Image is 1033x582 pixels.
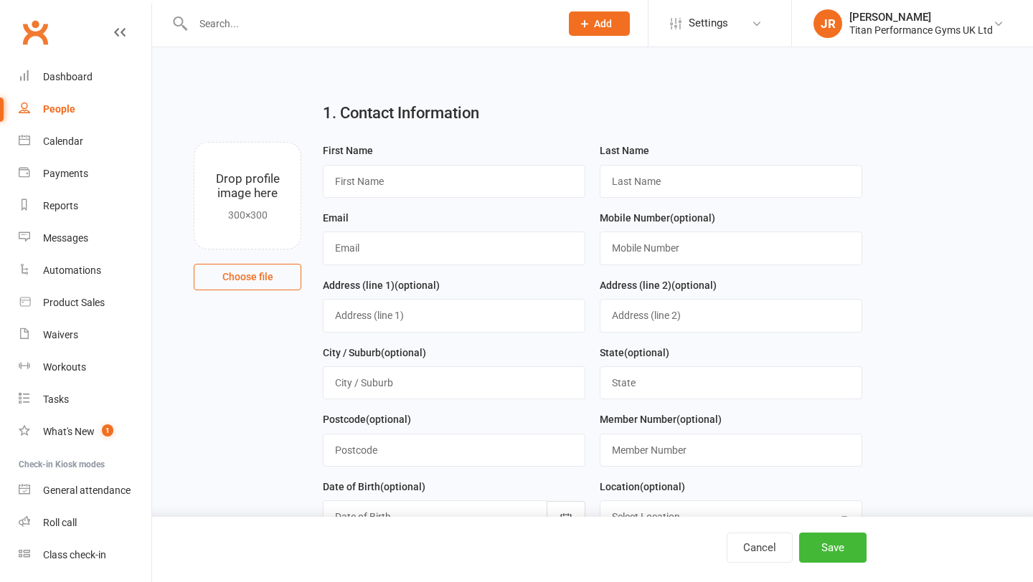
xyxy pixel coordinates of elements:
[43,549,106,560] div: Class check-in
[43,264,101,276] div: Automations
[849,24,993,37] div: Titan Performance Gyms UK Ltd
[676,414,722,425] spang: (optional)
[43,426,95,437] div: What's New
[19,158,151,190] a: Payments
[19,93,151,125] a: People
[19,507,151,539] a: Roll call
[323,345,426,361] label: City / Suburb
[849,11,993,24] div: [PERSON_NAME]
[600,434,862,467] input: Member Number
[600,165,862,198] input: Last Name
[323,105,862,122] h2: 1. Contact Information
[671,280,717,291] spang: (optional)
[189,14,550,34] input: Search...
[43,232,88,244] div: Messages
[19,539,151,571] a: Class kiosk mode
[43,103,75,115] div: People
[323,434,585,467] input: Postcode
[381,347,426,358] spang: (optional)
[600,210,715,226] label: Mobile Number
[43,71,93,82] div: Dashboard
[43,361,86,373] div: Workouts
[569,11,630,36] button: Add
[43,517,77,528] div: Roll call
[17,14,53,50] a: Clubworx
[689,7,728,39] span: Settings
[600,345,669,361] label: State
[799,533,867,563] button: Save
[102,424,113,436] span: 1
[624,347,669,358] spang: (optional)
[43,393,69,405] div: Tasks
[600,232,862,264] input: Mobile Number
[43,168,88,179] div: Payments
[600,299,862,332] input: Address (line 2)
[19,190,151,222] a: Reports
[19,474,151,507] a: General attendance kiosk mode
[366,414,411,425] spang: (optional)
[670,212,715,224] spang: (optional)
[594,18,612,29] span: Add
[323,165,585,198] input: First Name
[727,533,793,563] button: Cancel
[323,411,411,427] label: Postcode
[395,280,440,291] spang: (optional)
[19,222,151,254] a: Messages
[43,200,78,211] div: Reports
[19,416,151,448] a: What's New1
[600,479,685,495] label: Location
[600,277,717,293] label: Address (line 2)
[19,319,151,351] a: Waivers
[194,264,301,290] button: Choose file
[19,254,151,287] a: Automations
[43,135,83,147] div: Calendar
[19,351,151,383] a: Workouts
[380,481,425,492] spang: (optional)
[19,61,151,93] a: Dashboard
[323,143,373,158] label: First Name
[19,125,151,158] a: Calendar
[323,210,349,226] label: Email
[323,232,585,264] input: Email
[640,481,685,492] spang: (optional)
[43,329,78,340] div: Waivers
[19,287,151,319] a: Product Sales
[600,411,722,427] label: Member Number
[43,485,131,496] div: General attendance
[600,366,862,399] input: State
[43,297,105,308] div: Product Sales
[323,479,425,495] label: Date of Birth
[19,383,151,416] a: Tasks
[323,366,585,399] input: City / Suburb
[323,299,585,332] input: Address (line 1)
[323,277,440,293] label: Address (line 1)
[813,9,842,38] div: JR
[600,143,649,158] label: Last Name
